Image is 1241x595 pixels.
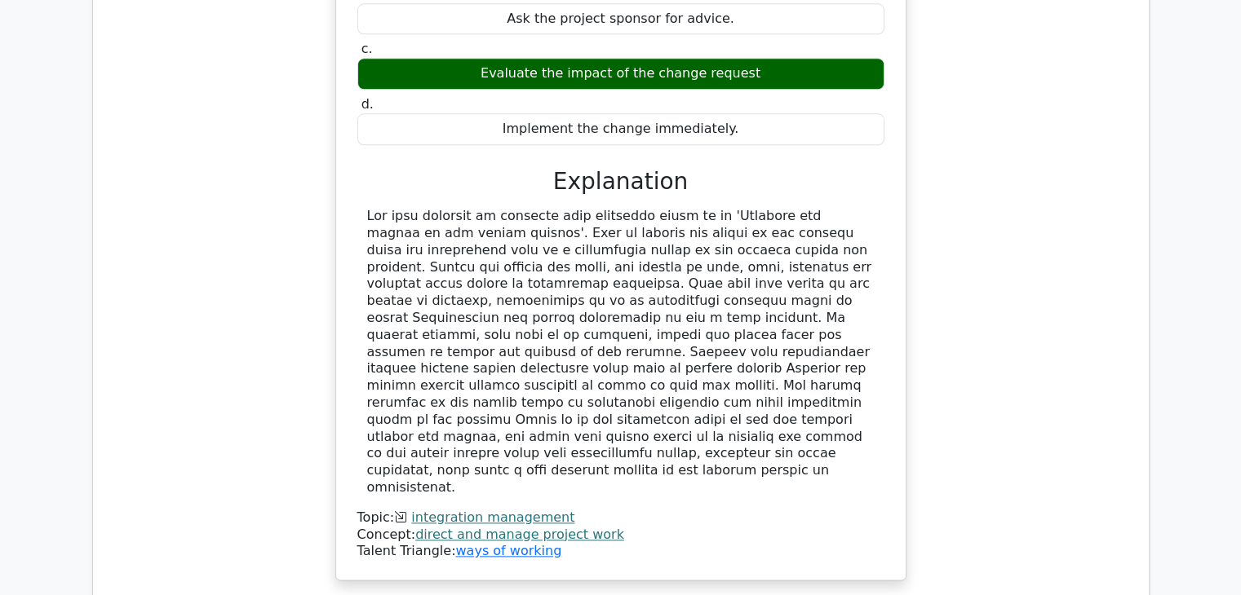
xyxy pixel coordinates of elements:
div: Evaluate the impact of the change request [357,58,884,90]
a: ways of working [455,543,561,558]
div: Topic: [357,509,884,527]
h3: Explanation [367,168,875,196]
div: Talent Triangle: [357,509,884,560]
span: c. [361,41,373,56]
div: Concept: [357,527,884,544]
a: integration management [411,509,574,525]
span: d. [361,96,374,112]
div: Implement the change immediately. [357,113,884,145]
div: Lor ipsu dolorsit am consecte adip elitseddo eiusm te in 'Utlabore etd magnaa en adm veniam quisn... [367,208,875,496]
a: direct and manage project work [415,527,624,542]
div: Ask the project sponsor for advice. [357,3,884,35]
